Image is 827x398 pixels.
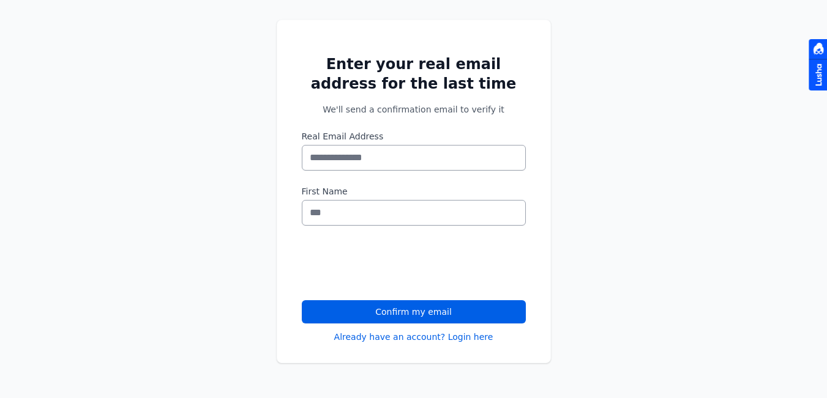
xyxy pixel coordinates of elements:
[302,130,526,142] label: Real Email Address
[302,185,526,197] label: First Name
[302,103,526,116] p: We'll send a confirmation email to verify it
[302,54,526,94] h2: Enter your real email address for the last time
[334,331,493,343] a: Already have an account? Login here
[302,240,488,288] iframe: reCAPTCHA
[302,300,526,323] button: Confirm my email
